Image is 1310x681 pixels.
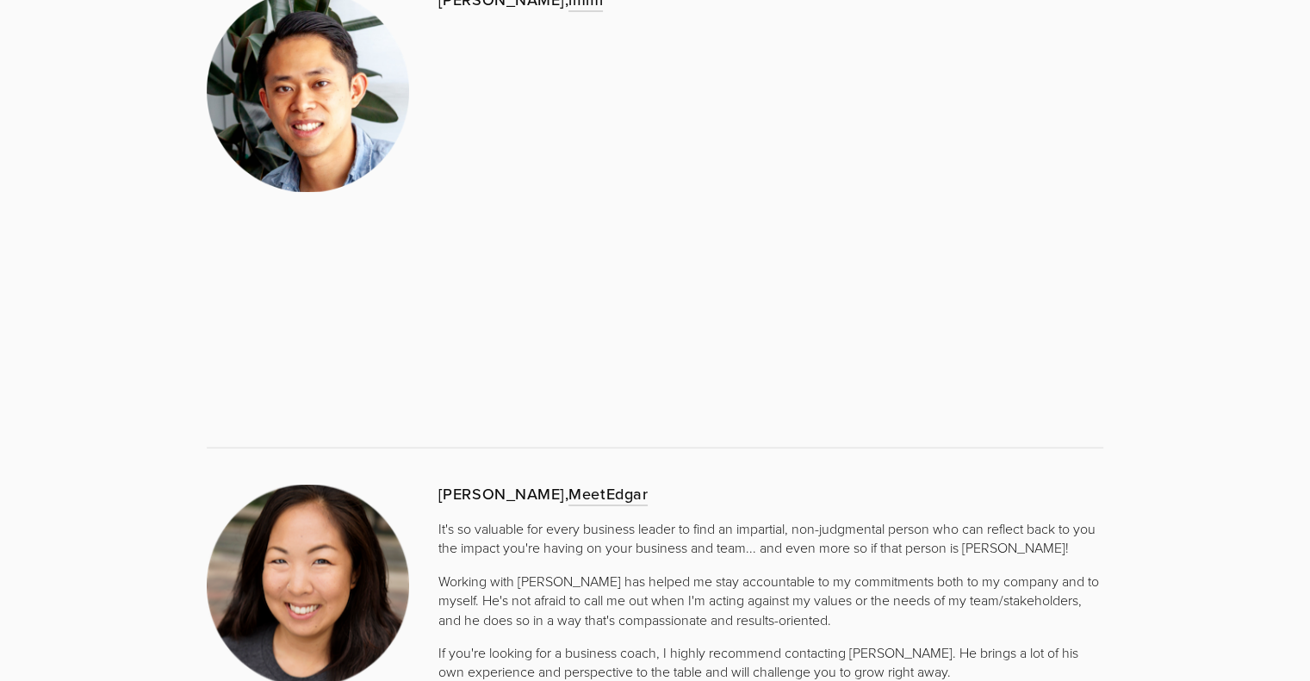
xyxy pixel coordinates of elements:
[438,485,1103,504] h3: [PERSON_NAME],
[438,572,1103,629] p: Working with [PERSON_NAME] has helped me stay accountable to my commitments both to my company an...
[568,483,648,506] a: MeetEdgar
[438,519,1103,558] p: It's so valuable for every business leader to find an impartial, non-judgmental person who can re...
